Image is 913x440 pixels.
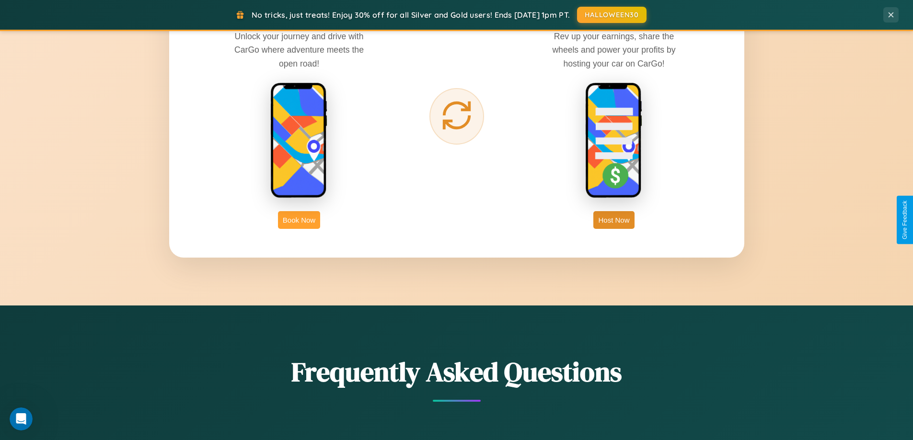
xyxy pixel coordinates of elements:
button: Book Now [278,211,320,229]
p: Unlock your journey and drive with CarGo where adventure meets the open road! [227,30,371,70]
img: host phone [585,82,643,199]
img: rent phone [270,82,328,199]
div: Give Feedback [901,201,908,239]
span: No tricks, just treats! Enjoy 30% off for all Silver and Gold users! Ends [DATE] 1pm PT. [252,10,570,20]
button: Host Now [593,211,634,229]
button: HALLOWEEN30 [577,7,647,23]
iframe: Intercom live chat [10,407,33,430]
h2: Frequently Asked Questions [169,353,744,390]
p: Rev up your earnings, share the wheels and power your profits by hosting your car on CarGo! [542,30,686,70]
